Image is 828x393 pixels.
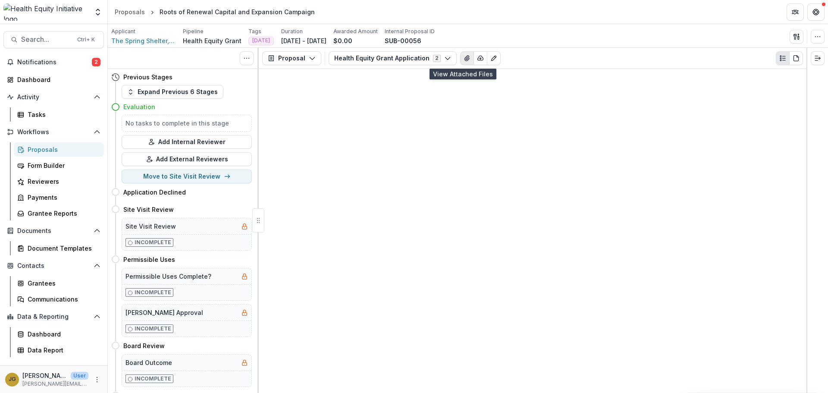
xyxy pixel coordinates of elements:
[14,292,104,306] a: Communications
[71,372,88,380] p: User
[28,161,97,170] div: Form Builder
[3,310,104,324] button: Open Data & Reporting
[17,262,90,270] span: Contacts
[123,72,172,82] h4: Previous Stages
[22,380,88,388] p: [PERSON_NAME][EMAIL_ADDRESS][PERSON_NAME][DATE][DOMAIN_NAME]
[92,58,100,66] span: 2
[28,346,97,355] div: Data Report
[28,145,97,154] div: Proposals
[92,3,104,21] button: Open entity switcher
[385,28,435,35] p: Internal Proposal ID
[75,35,97,44] div: Ctrl + K
[125,358,172,367] h5: Board Outcome
[28,295,97,304] div: Communications
[123,205,174,214] h4: Site Visit Review
[17,129,90,136] span: Workflows
[125,222,176,231] h5: Site Visit Review
[262,51,321,65] button: Proposal
[111,6,148,18] a: Proposals
[333,36,352,45] p: $0.00
[329,51,457,65] button: Health Equity Grant Application2
[183,28,204,35] p: Pipeline
[787,3,804,21] button: Partners
[122,152,252,166] button: Add External Reviewers
[252,38,270,44] span: [DATE]
[3,90,104,104] button: Open Activity
[92,374,102,385] button: More
[17,94,90,101] span: Activity
[123,188,186,197] h4: Application Declined
[3,224,104,238] button: Open Documents
[125,308,203,317] h5: [PERSON_NAME] Approval
[811,51,825,65] button: Expand right
[160,7,315,16] div: Roots of Renewal Capital and Expansion Campaign
[3,259,104,273] button: Open Contacts
[111,36,176,45] a: The Spring Shelter, Inc.
[14,241,104,255] a: Document Templates
[460,51,474,65] button: View Attached Files
[183,36,241,45] p: Health Equity Grant
[14,158,104,173] a: Form Builder
[385,36,421,45] p: SUB-00056
[14,190,104,204] a: Payments
[240,51,254,65] button: Toggle View Cancelled Tasks
[14,206,104,220] a: Grantee Reports
[28,193,97,202] div: Payments
[135,325,171,333] p: Incomplete
[3,3,88,21] img: Health Equity Initiative logo
[17,227,90,235] span: Documents
[28,110,97,119] div: Tasks
[487,51,501,65] button: Edit as form
[281,28,303,35] p: Duration
[28,177,97,186] div: Reviewers
[123,102,155,111] h4: Evaluation
[14,174,104,189] a: Reviewers
[3,125,104,139] button: Open Workflows
[135,239,171,246] p: Incomplete
[17,75,97,84] div: Dashboard
[17,59,92,66] span: Notifications
[14,327,104,341] a: Dashboard
[135,375,171,383] p: Incomplete
[28,330,97,339] div: Dashboard
[21,35,72,44] span: Search...
[789,51,803,65] button: PDF view
[125,119,248,128] h5: No tasks to complete in this stage
[115,7,145,16] div: Proposals
[122,170,252,183] button: Move to Site Visit Review
[111,28,135,35] p: Applicant
[3,31,104,48] button: Search...
[111,6,318,18] nav: breadcrumb
[281,36,326,45] p: [DATE] - [DATE]
[22,371,67,380] p: [PERSON_NAME]
[123,341,165,350] h4: Board Review
[14,142,104,157] a: Proposals
[807,3,825,21] button: Get Help
[123,255,175,264] h4: Permissible Uses
[28,279,97,288] div: Grantees
[135,289,171,296] p: Incomplete
[3,72,104,87] a: Dashboard
[14,276,104,290] a: Grantees
[776,51,790,65] button: Plaintext view
[333,28,378,35] p: Awarded Amount
[9,377,16,382] div: Jenna Grant
[3,55,104,69] button: Notifications2
[122,135,252,149] button: Add Internal Reviewer
[28,209,97,218] div: Grantee Reports
[14,343,104,357] a: Data Report
[125,272,211,281] h5: Permissible Uses Complete?
[17,313,90,321] span: Data & Reporting
[28,244,97,253] div: Document Templates
[14,107,104,122] a: Tasks
[122,85,223,99] button: Expand Previous 6 Stages
[248,28,261,35] p: Tags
